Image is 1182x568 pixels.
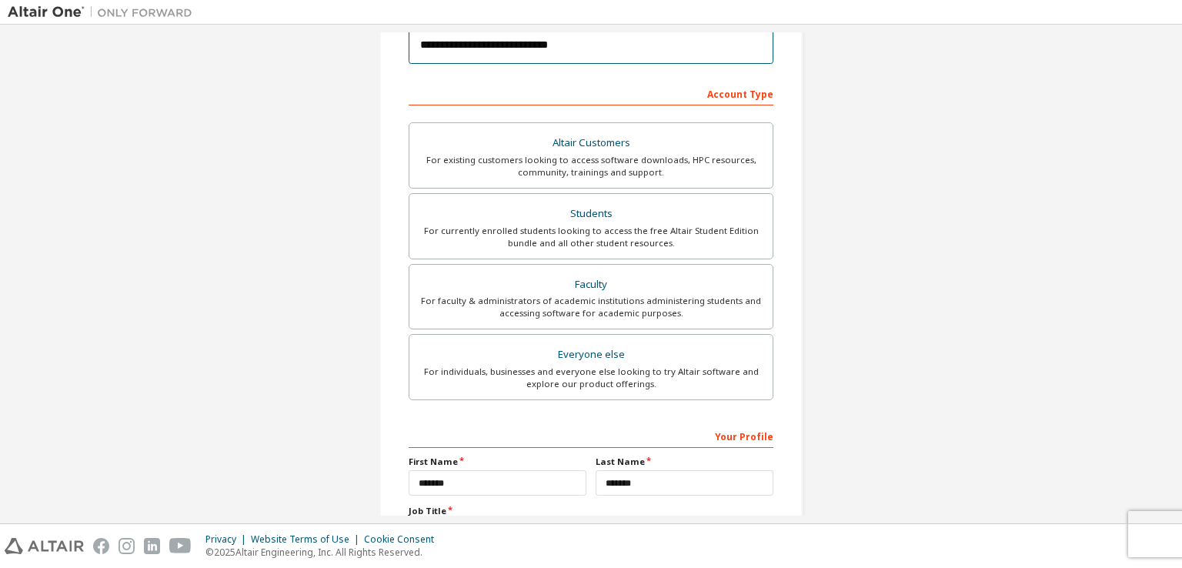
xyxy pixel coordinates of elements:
[419,154,763,179] div: For existing customers looking to access software downloads, HPC resources, community, trainings ...
[596,456,773,468] label: Last Name
[205,533,251,546] div: Privacy
[419,203,763,225] div: Students
[419,274,763,296] div: Faculty
[409,423,773,448] div: Your Profile
[409,456,586,468] label: First Name
[119,538,135,554] img: instagram.svg
[205,546,443,559] p: © 2025 Altair Engineering, Inc. All Rights Reserved.
[419,366,763,390] div: For individuals, businesses and everyone else looking to try Altair software and explore our prod...
[419,132,763,154] div: Altair Customers
[409,505,773,517] label: Job Title
[5,538,84,554] img: altair_logo.svg
[364,533,443,546] div: Cookie Consent
[8,5,200,20] img: Altair One
[419,225,763,249] div: For currently enrolled students looking to access the free Altair Student Edition bundle and all ...
[419,295,763,319] div: For faculty & administrators of academic institutions administering students and accessing softwa...
[93,538,109,554] img: facebook.svg
[144,538,160,554] img: linkedin.svg
[419,344,763,366] div: Everyone else
[169,538,192,554] img: youtube.svg
[409,81,773,105] div: Account Type
[251,533,364,546] div: Website Terms of Use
